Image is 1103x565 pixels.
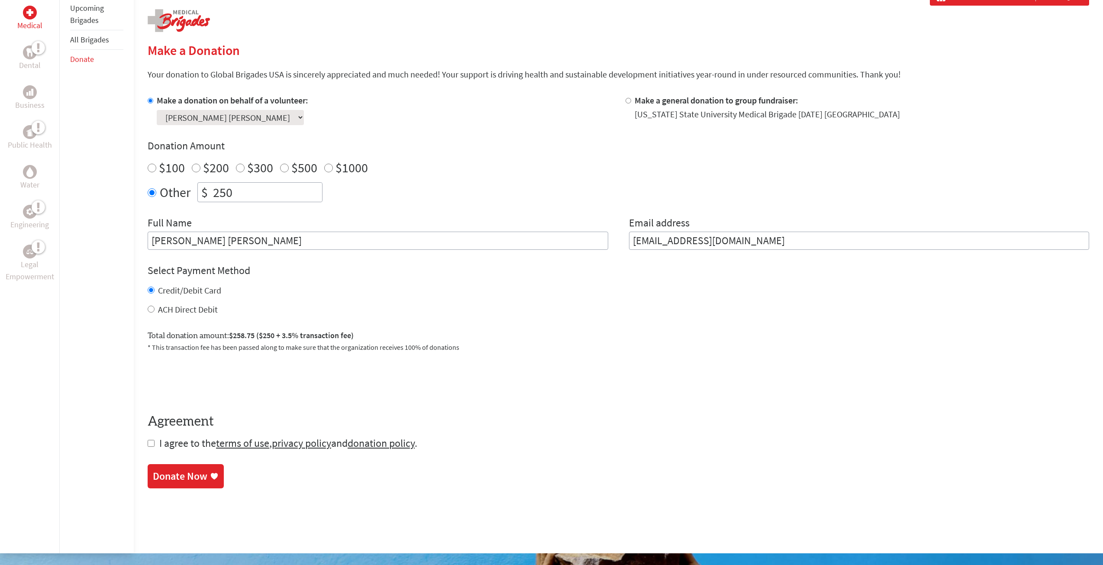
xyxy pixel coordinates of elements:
label: $300 [247,159,273,176]
input: Enter Amount [211,183,322,202]
label: $500 [291,159,317,176]
a: privacy policy [272,436,331,450]
label: Email address [629,216,690,232]
p: Dental [19,59,41,71]
label: ACH Direct Debit [158,304,218,315]
p: Your donation to Global Brigades USA is sincerely appreciated and much needed! Your support is dr... [148,68,1089,81]
h4: Select Payment Method [148,264,1089,278]
img: Legal Empowerment [26,249,33,254]
div: Water [23,165,37,179]
a: Donate Now [148,464,224,488]
label: $100 [159,159,185,176]
p: Water [20,179,39,191]
label: Total donation amount: [148,329,354,342]
label: $200 [203,159,229,176]
input: Your Email [629,232,1090,250]
img: logo-medical.png [148,9,210,32]
img: Medical [26,9,33,16]
a: EngineeringEngineering [10,205,49,231]
div: Medical [23,6,37,19]
div: Public Health [23,125,37,139]
div: Business [23,85,37,99]
a: Public HealthPublic Health [8,125,52,151]
p: * This transaction fee has been passed along to make sure that the organization receives 100% of ... [148,342,1089,352]
span: $258.75 ($250 + 3.5% transaction fee) [229,330,354,340]
a: Legal EmpowermentLegal Empowerment [2,245,58,283]
h2: Make a Donation [148,42,1089,58]
a: Donate [70,54,94,64]
img: Business [26,89,33,96]
p: Engineering [10,219,49,231]
div: $ [198,183,211,202]
p: Legal Empowerment [2,258,58,283]
a: MedicalMedical [17,6,42,32]
a: Upcoming Brigades [70,3,104,25]
input: Enter Full Name [148,232,608,250]
label: Other [160,182,190,202]
h4: Agreement [148,414,1089,429]
a: donation policy [348,436,415,450]
label: Make a donation on behalf of a volunteer: [157,95,308,106]
div: [US_STATE] State University Medical Brigade [DATE] [GEOGRAPHIC_DATA] [635,108,900,120]
label: Credit/Debit Card [158,285,221,296]
div: Engineering [23,205,37,219]
p: Public Health [8,139,52,151]
label: Make a general donation to group fundraiser: [635,95,798,106]
div: Legal Empowerment [23,245,37,258]
a: terms of use [216,436,269,450]
li: Donate [70,50,123,69]
img: Engineering [26,208,33,215]
span: I agree to the , and . [159,436,417,450]
img: Dental [26,48,33,56]
a: All Brigades [70,35,109,45]
a: DentalDental [19,45,41,71]
a: WaterWater [20,165,39,191]
img: Public Health [26,128,33,136]
p: Business [15,99,45,111]
li: All Brigades [70,30,123,50]
iframe: reCAPTCHA [148,363,279,397]
div: Dental [23,45,37,59]
a: BusinessBusiness [15,85,45,111]
div: Donate Now [153,469,207,483]
img: Water [26,167,33,177]
p: Medical [17,19,42,32]
h4: Donation Amount [148,139,1089,153]
label: $1000 [335,159,368,176]
label: Full Name [148,216,192,232]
